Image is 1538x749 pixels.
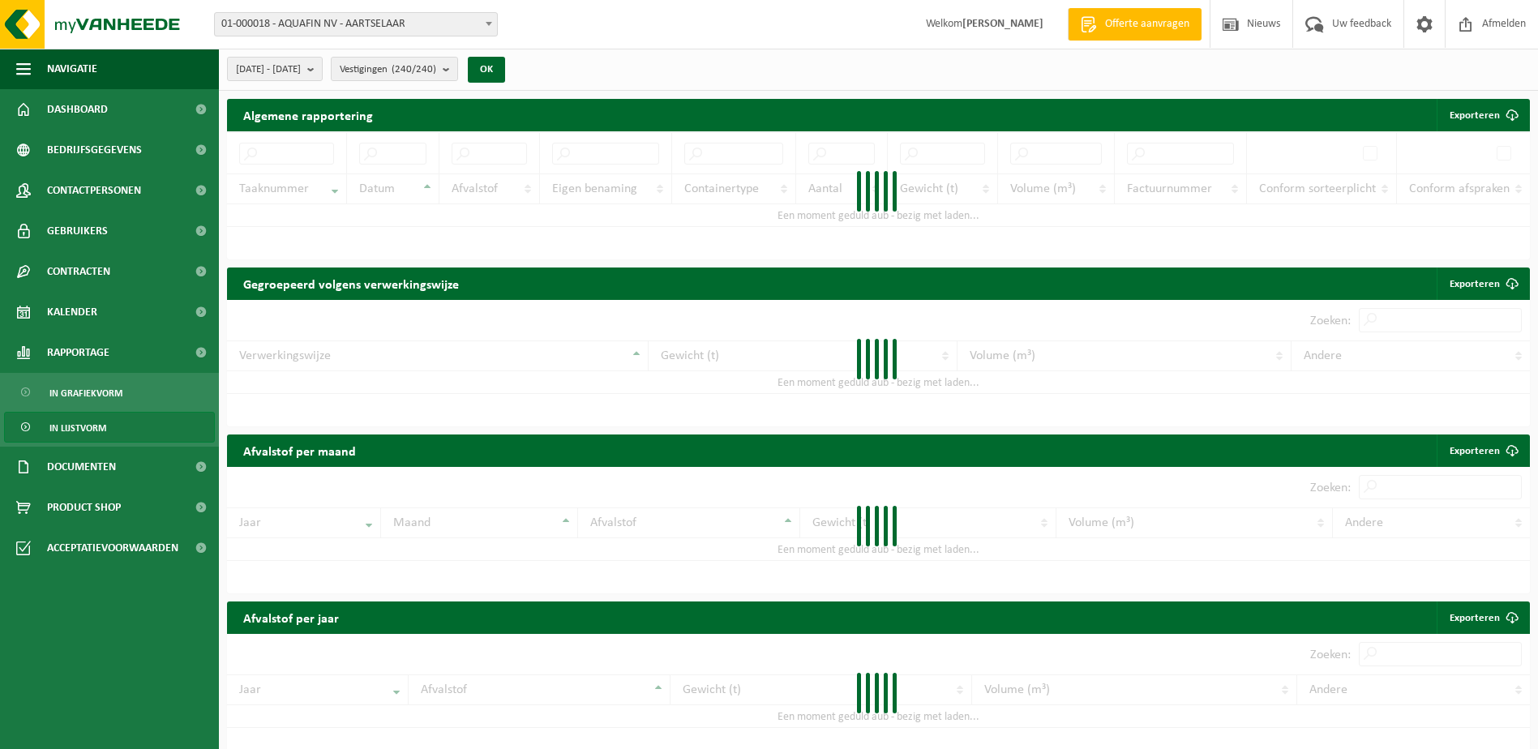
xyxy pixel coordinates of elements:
strong: [PERSON_NAME] [962,18,1043,30]
span: Acceptatievoorwaarden [47,528,178,568]
a: Exporteren [1437,601,1528,634]
count: (240/240) [392,64,436,75]
a: In lijstvorm [4,412,215,443]
span: [DATE] - [DATE] [236,58,301,82]
span: Contactpersonen [47,170,141,211]
span: Product Shop [47,487,121,528]
button: Vestigingen(240/240) [331,57,458,81]
span: In lijstvorm [49,413,106,443]
a: Offerte aanvragen [1068,8,1202,41]
span: Offerte aanvragen [1101,16,1193,32]
span: Navigatie [47,49,97,89]
span: 01-000018 - AQUAFIN NV - AARTSELAAR [215,13,497,36]
span: Gebruikers [47,211,108,251]
h2: Algemene rapportering [227,99,389,131]
a: Exporteren [1437,267,1528,300]
button: [DATE] - [DATE] [227,57,323,81]
a: Exporteren [1437,434,1528,467]
h2: Afvalstof per jaar [227,601,355,633]
h2: Afvalstof per maand [227,434,372,466]
span: Bedrijfsgegevens [47,130,142,170]
a: In grafiekvorm [4,377,215,408]
span: Dashboard [47,89,108,130]
h2: Gegroepeerd volgens verwerkingswijze [227,267,475,299]
button: Exporteren [1437,99,1528,131]
span: Vestigingen [340,58,436,82]
span: Contracten [47,251,110,292]
span: In grafiekvorm [49,378,122,409]
span: Rapportage [47,332,109,373]
span: Documenten [47,447,116,487]
button: OK [468,57,505,83]
span: Kalender [47,292,97,332]
span: 01-000018 - AQUAFIN NV - AARTSELAAR [214,12,498,36]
